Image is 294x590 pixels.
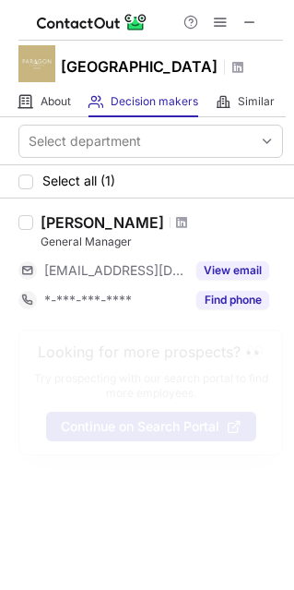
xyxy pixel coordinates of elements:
img: 0a4748a77de27799928f4917ac654950 [18,45,55,82]
img: ContactOut v5.3.10 [37,11,147,33]
button: Reveal Button [196,291,269,309]
span: Continue on Search Portal [61,419,219,434]
h1: [GEOGRAPHIC_DATA] [61,55,218,78]
span: Similar [238,94,275,109]
button: Reveal Button [196,261,269,280]
div: Select department [29,132,141,151]
div: General Manager [41,234,283,250]
header: Looking for more prospects? 👀 [38,343,264,360]
span: Select all (1) [42,174,115,188]
p: Try prospecting with our search portal to find more employees. [32,371,269,401]
button: Continue on Search Portal [46,412,256,441]
span: Decision makers [111,94,198,109]
span: About [41,94,71,109]
div: [PERSON_NAME] [41,213,164,232]
span: [EMAIL_ADDRESS][DOMAIN_NAME] [44,262,185,279]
